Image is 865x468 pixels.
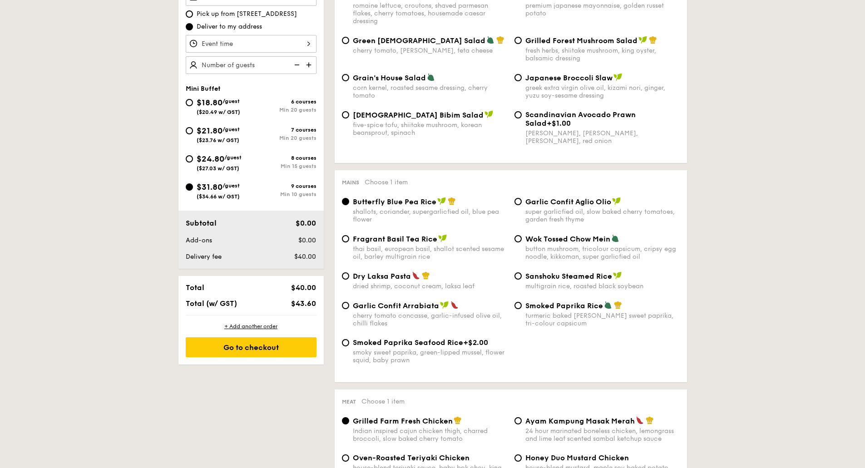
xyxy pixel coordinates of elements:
[186,56,316,74] input: Number of guests
[514,111,522,118] input: Scandinavian Avocado Prawn Salad+$1.00[PERSON_NAME], [PERSON_NAME], [PERSON_NAME], red onion
[289,56,303,74] img: icon-reduce.1d2dbef1.svg
[514,37,522,44] input: Grilled Forest Mushroom Saladfresh herbs, shiitake mushroom, king oyster, balsamic dressing
[186,99,193,106] input: $18.80/guest($20.49 w/ GST)6 coursesMin 20 guests
[611,234,619,242] img: icon-vegetarian.fe4039eb.svg
[342,111,349,118] input: [DEMOGRAPHIC_DATA] Bibim Saladfive-spice tofu, shiitake mushroom, korean beansprout, spinach
[251,183,316,189] div: 9 courses
[525,2,680,17] div: premium japanese mayonnaise, golden russet potato
[422,271,430,280] img: icon-chef-hat.a58ddaea.svg
[197,182,222,192] span: $31.80
[646,416,654,424] img: icon-chef-hat.a58ddaea.svg
[427,73,435,81] img: icon-vegetarian.fe4039eb.svg
[514,417,522,424] input: Ayam Kampung Masak Merah24 hour marinated boneless chicken, lemongrass and lime leaf scented samb...
[353,312,507,327] div: cherry tomato concasse, garlic-infused olive oil, chilli flakes
[486,36,494,44] img: icon-vegetarian.fe4039eb.svg
[525,245,680,261] div: button mushroom, tricolour capsicum, cripsy egg noodle, kikkoman, super garlicfied oil
[353,272,411,281] span: Dry Laksa Pasta
[342,272,349,280] input: Dry Laksa Pastadried shrimp, coconut cream, laksa leaf
[612,197,621,205] img: icon-vegan.f8ff3823.svg
[222,98,240,104] span: /guest
[525,417,635,425] span: Ayam Kampung Masak Merah
[251,107,316,113] div: Min 20 guests
[361,398,405,405] span: Choose 1 item
[294,253,316,261] span: $40.00
[197,10,297,19] span: Pick up from [STREET_ADDRESS]
[353,453,470,462] span: Oven-Roasted Teriyaki Chicken
[525,197,611,206] span: Garlic Confit Aglio Olio
[251,127,316,133] div: 7 courses
[525,301,603,310] span: Smoked Paprika Rice
[547,119,571,128] span: +$1.00
[525,272,612,281] span: Sanshoku Steamed Rice
[514,272,522,280] input: Sanshoku Steamed Ricemultigrain rice, roasted black soybean
[342,74,349,81] input: Grain's House Saladcorn kernel, roasted sesame dressing, cherry tomato
[353,74,426,82] span: Grain's House Salad
[525,312,680,327] div: turmeric baked [PERSON_NAME] sweet paprika, tri-colour capsicum
[224,154,242,161] span: /guest
[353,282,507,290] div: dried shrimp, coconut cream, laksa leaf
[251,135,316,141] div: Min 20 guests
[186,127,193,134] input: $21.80/guest($23.76 w/ GST)7 coursesMin 20 guests
[197,137,239,143] span: ($23.76 w/ GST)
[614,301,622,309] img: icon-chef-hat.a58ddaea.svg
[197,165,239,172] span: ($27.03 w/ GST)
[353,338,463,347] span: Smoked Paprika Seafood Rice
[353,245,507,261] div: thai basil, european basil, shallot scented sesame oil, barley multigrain rice
[186,337,316,357] div: Go to checkout
[450,301,459,309] img: icon-spicy.37a8142b.svg
[525,110,636,128] span: Scandinavian Avocado Prawn Salad
[613,271,622,280] img: icon-vegan.f8ff3823.svg
[636,416,644,424] img: icon-spicy.37a8142b.svg
[514,198,522,205] input: Garlic Confit Aglio Oliosuper garlicfied oil, slow baked cherry tomatoes, garden fresh thyme
[437,197,446,205] img: icon-vegan.f8ff3823.svg
[342,399,356,405] span: Meat
[222,182,240,189] span: /guest
[525,235,610,243] span: Wok Tossed Chow Mein
[186,299,237,308] span: Total (w/ GST)
[186,183,193,191] input: $31.80/guest($34.66 w/ GST)9 coursesMin 10 guests
[525,47,680,62] div: fresh herbs, shiitake mushroom, king oyster, balsamic dressing
[440,301,449,309] img: icon-vegan.f8ff3823.svg
[342,339,349,346] input: Smoked Paprika Seafood Rice+$2.00smoky sweet paprika, green-lipped mussel, flower squid, baby prawn
[251,99,316,105] div: 6 courses
[613,73,623,81] img: icon-vegan.f8ff3823.svg
[525,282,680,290] div: multigrain rice, roasted black soybean
[525,427,680,443] div: 24 hour marinated boneless chicken, lemongrass and lime leaf scented sambal ketchup sauce
[638,36,648,44] img: icon-vegan.f8ff3823.svg
[353,349,507,364] div: smoky sweet paprika, green-lipped mussel, flower squid, baby prawn
[186,10,193,18] input: Pick up from [STREET_ADDRESS]
[353,235,437,243] span: Fragrant Basil Tea Rice
[186,155,193,163] input: $24.80/guest($27.03 w/ GST)8 coursesMin 15 guests
[525,84,680,99] div: greek extra virgin olive oil, kizami nori, ginger, yuzu soy-sesame dressing
[186,219,217,227] span: Subtotal
[197,109,240,115] span: ($20.49 w/ GST)
[353,121,507,137] div: five-spice tofu, shiitake mushroom, korean beansprout, spinach
[186,253,222,261] span: Delivery fee
[353,427,507,443] div: Indian inspired cajun chicken thigh, charred broccoli, slow baked cherry tomato
[412,271,420,280] img: icon-spicy.37a8142b.svg
[353,111,484,119] span: [DEMOGRAPHIC_DATA] Bibim Salad
[197,22,262,31] span: Deliver to my address
[353,36,485,45] span: Green [DEMOGRAPHIC_DATA] Salad
[448,197,456,205] img: icon-chef-hat.a58ddaea.svg
[353,301,439,310] span: Garlic Confit Arrabiata
[525,36,638,45] span: Grilled Forest Mushroom Salad
[342,417,349,424] input: Grilled Farm Fresh ChickenIndian inspired cajun chicken thigh, charred broccoli, slow baked cherr...
[353,84,507,99] div: corn kernel, roasted sesame dressing, cherry tomato
[251,155,316,161] div: 8 courses
[514,302,522,309] input: Smoked Paprika Riceturmeric baked [PERSON_NAME] sweet paprika, tri-colour capsicum
[342,179,359,186] span: Mains
[186,323,316,330] div: + Add another order
[525,129,680,145] div: [PERSON_NAME], [PERSON_NAME], [PERSON_NAME], red onion
[342,235,349,242] input: Fragrant Basil Tea Ricethai basil, european basil, shallot scented sesame oil, barley multigrain ...
[251,163,316,169] div: Min 15 guests
[342,302,349,309] input: Garlic Confit Arrabiatacherry tomato concasse, garlic-infused olive oil, chilli flakes
[525,453,629,462] span: Honey Duo Mustard Chicken
[186,23,193,30] input: Deliver to my address
[353,47,507,54] div: cherry tomato, [PERSON_NAME], feta cheese
[454,416,462,424] img: icon-chef-hat.a58ddaea.svg
[222,126,240,133] span: /guest
[197,98,222,108] span: $18.80
[353,417,453,425] span: Grilled Farm Fresh Chicken
[298,236,316,244] span: $0.00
